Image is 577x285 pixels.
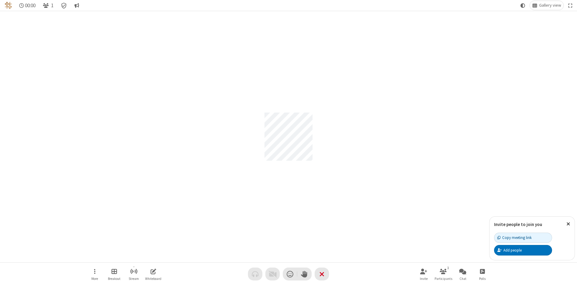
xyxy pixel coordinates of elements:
[144,265,162,283] button: Open shared whiteboard
[17,1,38,10] div: Timer
[454,265,472,283] button: Open chat
[494,221,542,227] label: Invite people to join you
[459,277,466,280] span: Chat
[446,265,451,271] div: 1
[530,1,563,10] button: Change layout
[420,277,428,280] span: Invite
[297,268,312,280] button: Raise hand
[25,3,35,8] span: 00:00
[248,268,262,280] button: Audio problem - check your Internet connection or call by phone
[58,1,70,10] div: Meeting details Encryption enabled
[40,1,56,10] button: Open participant list
[108,277,121,280] span: Breakout
[129,277,139,280] span: Stream
[566,1,575,10] button: Fullscreen
[435,277,452,280] span: Participants
[562,217,575,231] button: Close popover
[283,268,297,280] button: Send a reaction
[91,277,98,280] span: More
[473,265,491,283] button: Open poll
[5,2,12,9] img: QA Selenium DO NOT DELETE OR CHANGE
[86,265,104,283] button: Open menu
[51,3,53,8] span: 1
[72,1,81,10] button: Conversation
[145,277,161,280] span: Whiteboard
[479,277,486,280] span: Polls
[518,1,528,10] button: Using system theme
[415,265,433,283] button: Invite participants (Alt+I)
[494,233,552,243] button: Copy meeting link
[497,235,532,240] div: Copy meeting link
[125,265,143,283] button: Start streaming
[315,268,329,280] button: End or leave meeting
[105,265,123,283] button: Manage Breakout Rooms
[434,265,452,283] button: Open participant list
[539,3,561,8] span: Gallery view
[265,268,280,280] button: Video
[494,245,552,255] button: Add people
